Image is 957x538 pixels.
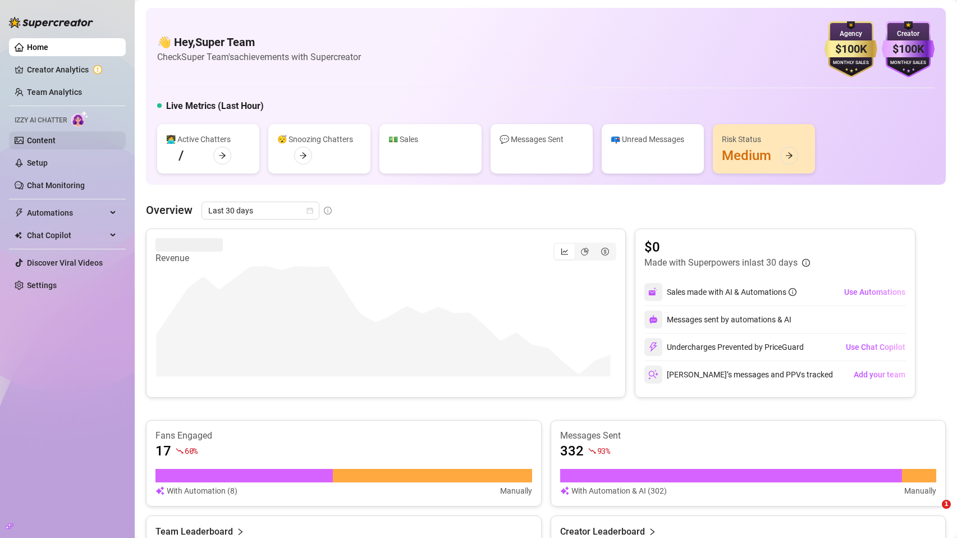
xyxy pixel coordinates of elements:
[785,152,793,159] span: arrow-right
[560,430,937,442] article: Messages Sent
[208,202,313,219] span: Last 30 days
[553,243,616,261] div: segmented control
[15,208,24,217] span: thunderbolt
[218,152,226,159] span: arrow-right
[277,133,361,145] div: 😴 Snoozing Chatters
[15,231,22,239] img: Chat Copilot
[942,500,951,509] span: 1
[882,40,935,58] div: $100K
[500,133,584,145] div: 💬 Messages Sent
[919,500,946,527] iframe: Intercom live chat
[167,485,237,497] article: With Automation (8)
[882,60,935,67] div: Monthly Sales
[882,29,935,39] div: Creator
[571,485,667,497] article: With Automation & AI (302)
[644,366,833,384] div: [PERSON_NAME]’s messages and PPVs tracked
[597,445,610,456] span: 93 %
[581,248,589,256] span: pie-chart
[560,442,584,460] article: 332
[853,366,906,384] button: Add your team
[306,207,313,214] span: calendar
[722,133,806,145] div: Risk Status
[588,447,596,455] span: fall
[155,442,171,460] article: 17
[644,256,798,270] article: Made with Superpowers in last 30 days
[648,342,658,352] img: svg%3e
[155,430,532,442] article: Fans Engaged
[644,311,791,329] div: Messages sent by automations & AI
[844,288,905,297] span: Use Automations
[882,21,935,77] img: purple-badge-B9DA21FR.svg
[27,43,48,52] a: Home
[825,40,877,58] div: $100K
[854,370,905,379] span: Add your team
[802,259,810,267] span: info-circle
[15,115,67,126] span: Izzy AI Chatter
[561,248,569,256] span: line-chart
[299,152,307,159] span: arrow-right
[644,338,804,356] div: Undercharges Prevented by PriceGuard
[324,207,332,215] span: info-circle
[388,133,473,145] div: 💵 Sales
[27,226,107,244] span: Chat Copilot
[904,485,936,497] article: Manually
[500,485,532,497] article: Manually
[27,258,103,267] a: Discover Viral Videos
[846,343,905,352] span: Use Chat Copilot
[611,133,695,145] div: 📪 Unread Messages
[667,286,796,298] div: Sales made with AI & Automations
[27,158,48,167] a: Setup
[649,315,658,324] img: svg%3e
[644,238,810,256] article: $0
[157,34,361,50] h4: 👋 Hey, Super Team
[560,485,569,497] img: svg%3e
[648,287,658,297] img: svg%3e
[825,29,877,39] div: Agency
[845,338,906,356] button: Use Chat Copilot
[27,136,56,145] a: Content
[825,21,877,77] img: gold-badge-CigiZidd.svg
[157,50,361,64] article: Check Super Team's achievements with Supercreator
[648,370,658,380] img: svg%3e
[9,17,93,28] img: logo-BBDzfeDw.svg
[155,485,164,497] img: svg%3e
[166,99,264,113] h5: Live Metrics (Last Hour)
[27,281,57,290] a: Settings
[71,111,89,127] img: AI Chatter
[601,248,609,256] span: dollar-circle
[155,252,223,265] article: Revenue
[27,88,82,97] a: Team Analytics
[185,445,198,456] span: 60 %
[844,283,906,301] button: Use Automations
[146,202,193,218] article: Overview
[27,61,117,79] a: Creator Analytics exclamation-circle
[27,204,107,222] span: Automations
[27,181,85,190] a: Chat Monitoring
[166,133,250,145] div: 👩‍💻 Active Chatters
[6,522,13,530] span: build
[825,60,877,67] div: Monthly Sales
[176,447,184,455] span: fall
[789,288,796,296] span: info-circle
